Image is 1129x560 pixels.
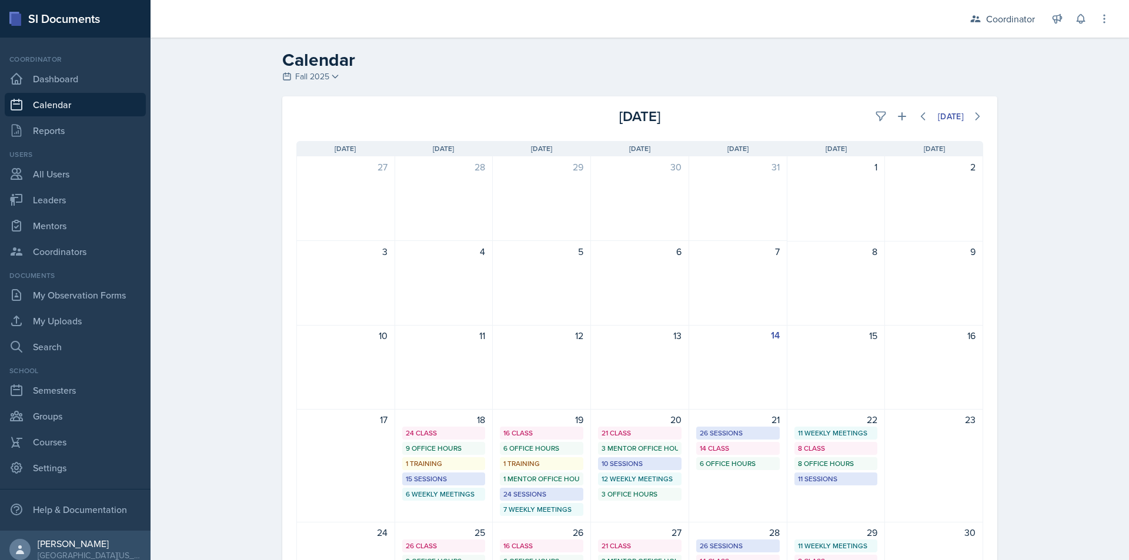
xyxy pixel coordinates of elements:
div: 10 [304,328,388,343]
div: 6 Weekly Meetings [406,489,482,499]
div: 24 Class [406,428,482,438]
span: [DATE] [531,143,552,154]
a: Coordinators [5,240,146,263]
div: 29 [500,160,583,174]
span: [DATE] [924,143,945,154]
div: 27 [598,525,682,539]
div: 6 Office Hours [503,443,580,454]
div: 24 Sessions [503,489,580,499]
a: Reports [5,119,146,142]
div: 8 [794,244,878,259]
span: [DATE] [433,143,454,154]
span: [DATE] [826,143,847,154]
div: 29 [794,525,878,539]
a: Leaders [5,188,146,212]
a: My Observation Forms [5,283,146,307]
div: 28 [402,160,486,174]
a: My Uploads [5,309,146,333]
div: 17 [304,413,388,427]
div: 31 [696,160,780,174]
div: 21 Class [602,428,678,438]
h2: Calendar [282,49,997,71]
div: 14 Class [700,443,776,454]
button: [DATE] [930,106,971,126]
div: 23 [892,413,976,427]
div: 16 Class [503,541,580,551]
a: Semesters [5,378,146,402]
div: 11 [402,328,486,343]
div: School [5,365,146,376]
a: Settings [5,456,146,479]
div: Users [5,149,146,160]
div: 18 [402,413,486,427]
div: 9 Office Hours [406,443,482,454]
div: 1 Training [503,458,580,469]
div: 10 Sessions [602,458,678,469]
div: 15 Sessions [406,474,482,484]
div: 8 Office Hours [798,458,874,469]
div: 2 [892,160,976,174]
span: Fall 2025 [295,71,329,83]
div: 15 [794,328,878,343]
span: [DATE] [727,143,749,154]
div: 12 Weekly Meetings [602,474,678,484]
div: 1 [794,160,878,174]
div: Coordinator [5,54,146,65]
div: 26 Sessions [700,541,776,551]
div: [DATE] [525,106,754,127]
div: 22 [794,413,878,427]
div: 5 [500,244,583,259]
div: 6 Office Hours [700,458,776,469]
div: 11 Weekly Meetings [798,428,874,438]
a: Groups [5,404,146,428]
div: 27 [304,160,388,174]
div: Documents [5,270,146,281]
a: Courses [5,430,146,454]
div: Help & Documentation [5,498,146,521]
div: 25 [402,525,486,539]
a: Dashboard [5,67,146,90]
a: Mentors [5,214,146,237]
div: 26 Sessions [700,428,776,438]
div: 21 Class [602,541,678,551]
a: All Users [5,162,146,186]
div: Coordinator [986,12,1035,26]
div: 20 [598,413,682,427]
div: 12 [500,328,583,343]
div: [PERSON_NAME] [38,538,141,549]
div: 7 [696,244,780,259]
div: 28 [696,525,780,539]
div: 13 [598,328,682,343]
div: 11 Weekly Meetings [798,541,874,551]
div: 16 Class [503,428,580,438]
div: 24 [304,525,388,539]
div: 7 Weekly Meetings [503,504,580,515]
div: 26 [500,525,583,539]
div: 3 Office Hours [602,489,678,499]
div: [DATE] [938,112,964,121]
div: 11 Sessions [798,474,874,484]
div: 1 Training [406,458,482,469]
span: [DATE] [629,143,650,154]
div: 6 [598,244,682,259]
div: 3 [304,244,388,259]
div: 1 Mentor Office Hour [503,474,580,484]
div: 30 [892,525,976,539]
div: 3 Mentor Office Hours [602,443,678,454]
div: 4 [402,244,486,259]
div: 21 [696,413,780,427]
div: 26 Class [406,541,482,551]
div: 14 [696,328,780,343]
span: [DATE] [335,143,356,154]
a: Calendar [5,93,146,116]
div: 16 [892,328,976,343]
div: 30 [598,160,682,174]
a: Search [5,335,146,358]
div: 19 [500,413,583,427]
div: 8 Class [798,443,874,454]
div: 9 [892,244,976,259]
